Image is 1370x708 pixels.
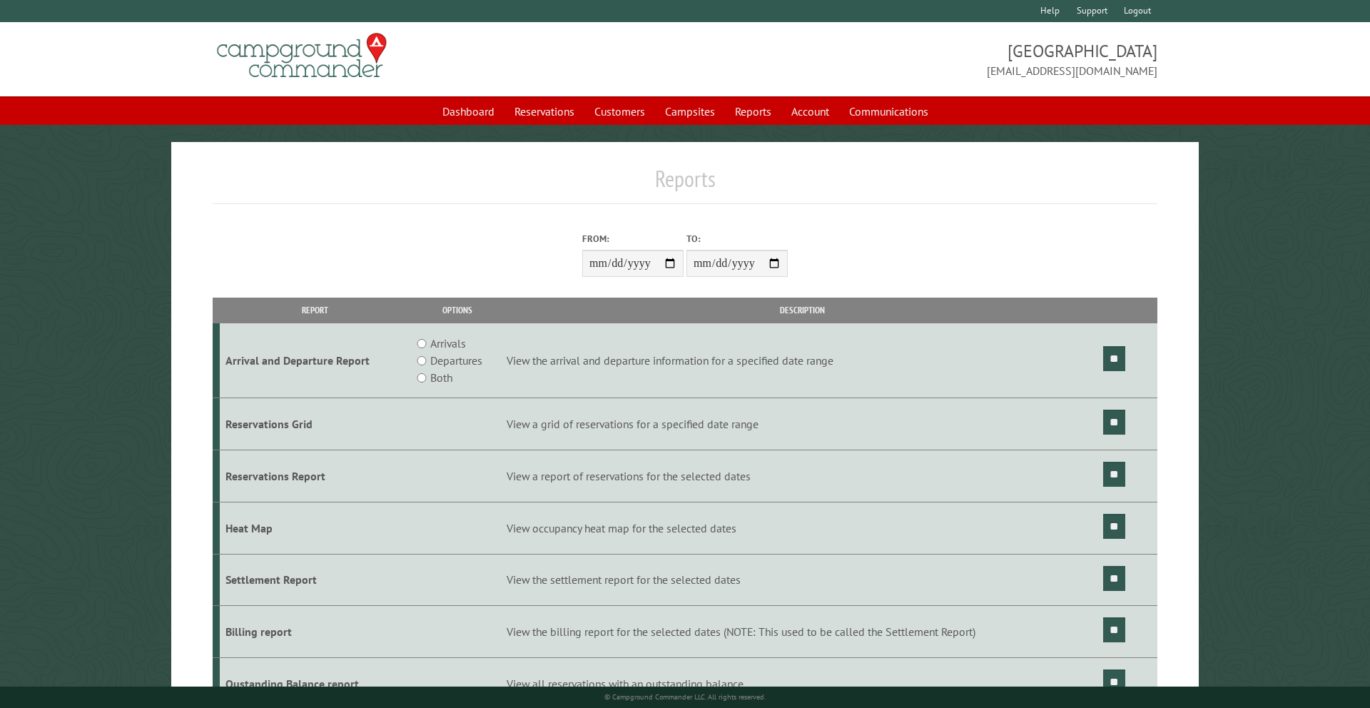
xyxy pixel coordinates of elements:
[220,450,412,502] td: Reservations Report
[430,352,482,369] label: Departures
[411,298,504,323] th: Options
[686,232,788,246] label: To:
[213,28,391,84] img: Campground Commander
[685,39,1157,79] span: [GEOGRAPHIC_DATA] [EMAIL_ADDRESS][DOMAIN_NAME]
[220,502,412,554] td: Heat Map
[220,398,412,450] td: Reservations Grid
[506,98,583,125] a: Reservations
[783,98,838,125] a: Account
[504,450,1100,502] td: View a report of reservations for the selected dates
[430,369,452,386] label: Both
[220,554,412,606] td: Settlement Report
[220,323,412,398] td: Arrival and Departure Report
[586,98,654,125] a: Customers
[504,554,1100,606] td: View the settlement report for the selected dates
[504,398,1100,450] td: View a grid of reservations for a specified date range
[841,98,937,125] a: Communications
[504,298,1100,323] th: Description
[604,692,766,702] small: © Campground Commander LLC. All rights reserved.
[220,298,412,323] th: Report
[504,323,1100,398] td: View the arrival and departure information for a specified date range
[582,232,684,246] label: From:
[213,165,1158,204] h1: Reports
[434,98,503,125] a: Dashboard
[504,502,1100,554] td: View occupancy heat map for the selected dates
[504,606,1100,658] td: View the billing report for the selected dates (NOTE: This used to be called the Settlement Report)
[726,98,780,125] a: Reports
[220,606,412,658] td: Billing report
[656,98,724,125] a: Campsites
[430,335,466,352] label: Arrivals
